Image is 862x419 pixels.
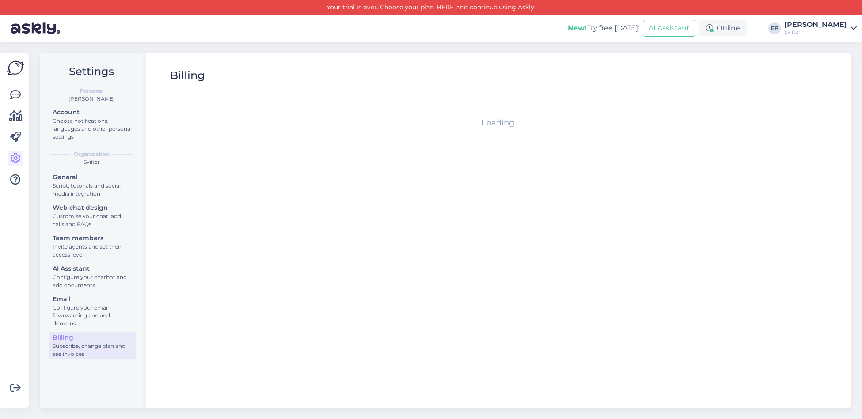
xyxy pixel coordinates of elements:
[568,23,639,34] div: Try free [DATE]:
[170,67,205,84] div: Billing
[53,333,132,342] div: Billing
[49,202,136,230] a: Web chat designCustomise your chat, add calls and FAQs
[784,28,847,35] div: Sviiter
[53,117,132,141] div: Choose notifications, languages and other personal settings
[53,294,132,304] div: Email
[49,293,136,329] a: EmailConfigure your email fowrwarding and add domains
[53,234,132,243] div: Team members
[53,342,132,358] div: Subscribe, change plan and see invoices
[49,263,136,291] a: AI AssistantConfigure your chatbot and add documents
[7,60,24,76] img: Askly Logo
[699,20,747,36] div: Online
[434,3,456,11] a: HERE
[47,158,136,166] div: Sviiter
[49,106,136,142] a: AccountChoose notifications, languages and other personal settings
[53,173,132,182] div: General
[74,150,110,158] b: Organization
[53,304,132,328] div: Configure your email fowrwarding and add domains
[49,232,136,260] a: Team membersInvite agents and set their access level
[568,24,587,32] b: New!
[768,22,781,34] div: EP
[53,182,132,198] div: Script, tutorials and social media integration
[643,20,695,37] button: AI Assistant
[53,264,132,273] div: AI Assistant
[47,95,136,103] div: [PERSON_NAME]
[53,212,132,228] div: Customise your chat, add calls and FAQs
[53,273,132,289] div: Configure your chatbot and add documents
[49,171,136,199] a: GeneralScript, tutorials and social media integration
[49,332,136,359] a: BillingSubscribe, change plan and see invoices
[167,117,834,129] div: Loading...
[784,21,847,28] div: [PERSON_NAME]
[53,243,132,259] div: Invite agents and set their access level
[53,203,132,212] div: Web chat design
[784,21,857,35] a: [PERSON_NAME]Sviiter
[53,108,132,117] div: Account
[47,63,136,80] h2: Settings
[80,87,104,95] b: Personal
